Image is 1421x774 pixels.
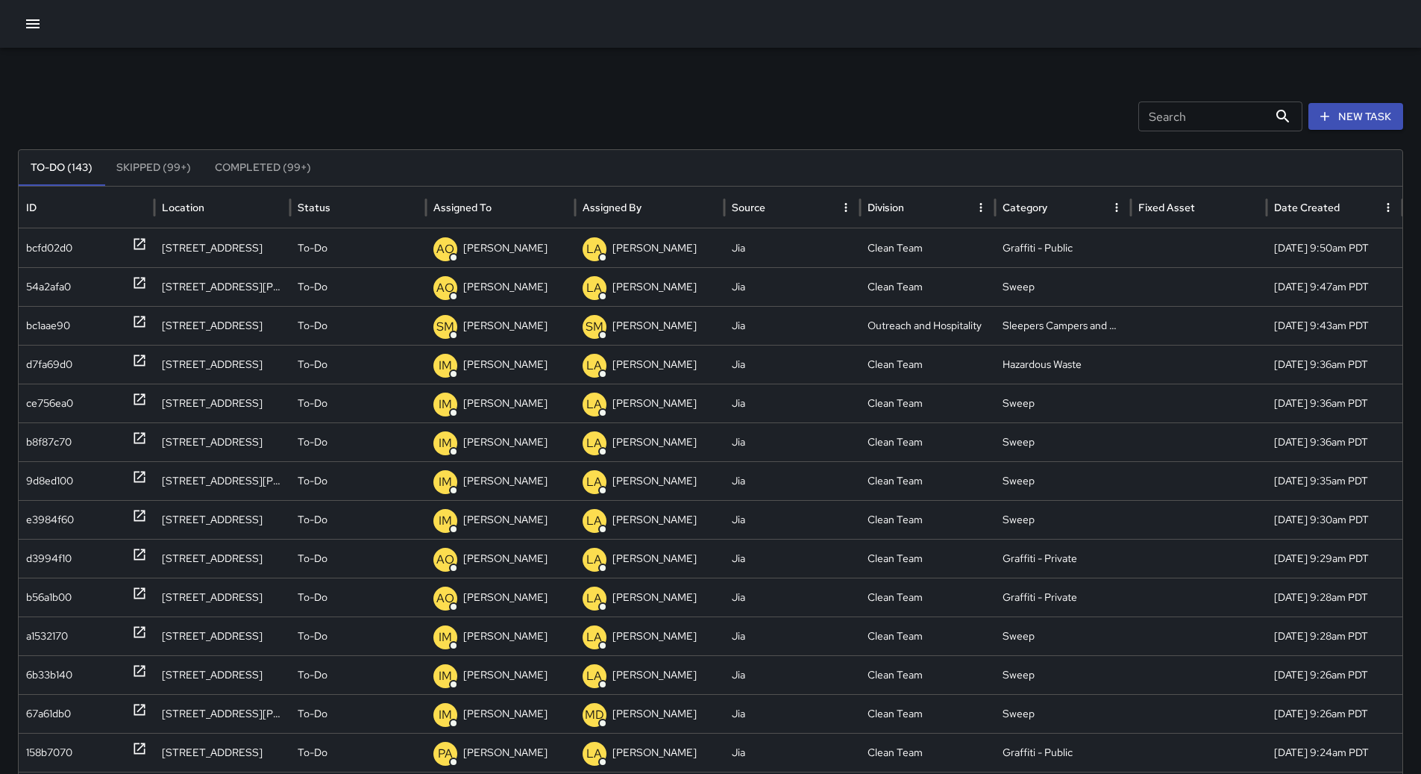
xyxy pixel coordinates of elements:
p: [PERSON_NAME] [612,695,697,733]
p: To-Do [298,578,327,617]
p: [PERSON_NAME] [612,617,697,655]
div: Category [1003,201,1047,214]
div: 158b7070 [26,734,72,772]
button: Skipped (99+) [104,150,203,186]
div: Source [732,201,765,214]
button: Date Created column menu [1378,197,1399,218]
p: AO [436,551,454,569]
div: Clean Team [860,733,996,772]
div: Jia [724,228,860,267]
p: [PERSON_NAME] [463,307,548,345]
p: IM [439,667,452,685]
p: [PERSON_NAME] [612,346,697,384]
div: Jia [724,578,860,617]
p: AO [436,240,454,258]
p: To-Do [298,617,327,655]
p: IM [439,706,452,724]
div: 101 Grove Street [154,228,290,267]
div: Jia [724,345,860,384]
p: LA [586,396,602,413]
div: 167 Fell Street [154,345,290,384]
div: d7fa69d0 [26,346,72,384]
div: Jia [724,694,860,733]
div: Sweep [995,267,1131,306]
p: [PERSON_NAME] [612,307,697,345]
p: To-Do [298,540,327,578]
p: LA [586,667,602,685]
p: To-Do [298,462,327,500]
div: 35 Van Ness Avenue [154,694,290,733]
p: [PERSON_NAME] [463,578,548,617]
div: b8f87c70 [26,423,72,461]
div: 10/1/2025, 9:28am PDT [1267,617,1402,655]
div: Sweep [995,500,1131,539]
div: Clean Team [860,422,996,461]
div: 10/1/2025, 9:29am PDT [1267,539,1402,578]
div: 10/1/2025, 9:28am PDT [1267,578,1402,617]
div: Location [162,201,204,214]
button: Category column menu [1106,197,1127,218]
div: Clean Team [860,539,996,578]
button: Completed (99+) [203,150,323,186]
div: ID [26,201,37,214]
div: 54a2afa0 [26,268,71,306]
p: SM [436,318,454,336]
div: Graffiti - Public [995,733,1131,772]
div: e3984f60 [26,501,74,539]
div: 10/1/2025, 9:24am PDT [1267,733,1402,772]
div: 10/1/2025, 9:26am PDT [1267,694,1402,733]
p: LA [586,628,602,646]
p: [PERSON_NAME] [612,734,697,772]
p: AO [436,279,454,297]
div: Date Created [1274,201,1340,214]
p: LA [586,357,602,375]
p: IM [439,357,452,375]
p: [PERSON_NAME] [463,695,548,733]
div: 135 Fell Street [154,422,290,461]
p: [PERSON_NAME] [463,346,548,384]
div: Jia [724,655,860,694]
div: 10/1/2025, 9:36am PDT [1267,345,1402,384]
div: Jia [724,539,860,578]
p: To-Do [298,307,327,345]
div: Graffiti - Private [995,578,1131,617]
p: [PERSON_NAME] [463,423,548,461]
div: 10/1/2025, 9:36am PDT [1267,422,1402,461]
div: 10/1/2025, 9:26am PDT [1267,655,1402,694]
p: To-Do [298,423,327,461]
div: b56a1b00 [26,578,72,617]
div: 10/1/2025, 9:47am PDT [1267,267,1402,306]
div: ce756ea0 [26,384,73,422]
div: Fixed Asset [1138,201,1195,214]
p: [PERSON_NAME] [612,384,697,422]
div: Jia [724,306,860,345]
div: Jia [724,733,860,772]
div: Clean Team [860,500,996,539]
p: [PERSON_NAME] [463,617,548,655]
p: IM [439,434,452,452]
div: Status [298,201,330,214]
div: Jia [724,500,860,539]
p: LA [586,512,602,530]
div: Sweep [995,694,1131,733]
div: 6b33b140 [26,656,72,694]
div: Clean Team [860,461,996,500]
div: Clean Team [860,617,996,655]
div: 167 Fell Street [154,384,290,422]
p: To-Do [298,695,327,733]
p: IM [439,628,452,646]
div: Clean Team [860,345,996,384]
div: 9d8ed100 [26,462,73,500]
div: bc1aae90 [26,307,70,345]
div: d3994f10 [26,540,72,578]
button: To-Do (143) [19,150,104,186]
div: Graffiti - Public [995,228,1131,267]
div: 101 Oak Street [154,655,290,694]
p: [PERSON_NAME] [612,501,697,539]
p: [PERSON_NAME] [612,229,697,267]
div: 77 Van Ness Avenue [154,461,290,500]
p: LA [586,240,602,258]
p: LA [586,590,602,608]
div: bcfd02d0 [26,229,72,267]
div: 10/1/2025, 9:30am PDT [1267,500,1402,539]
